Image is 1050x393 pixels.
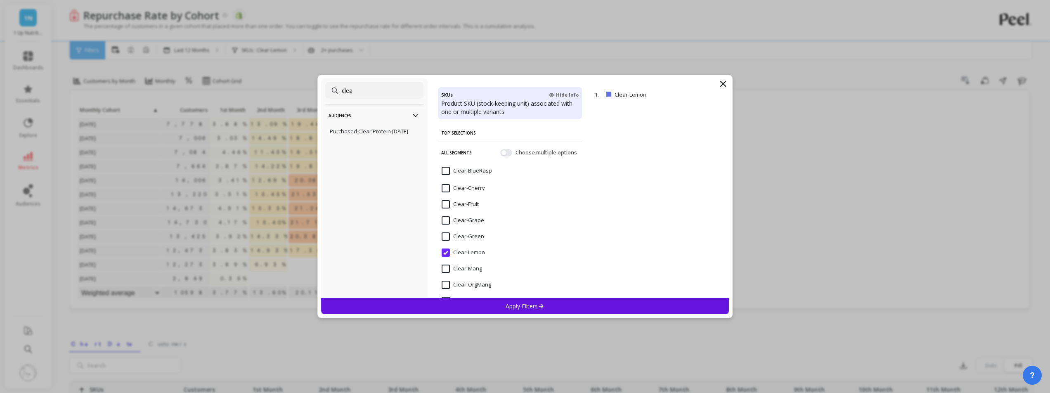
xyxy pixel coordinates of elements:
span: Clear-Peach [442,297,484,305]
p: Product SKU (stock-keeping unit) associated with one or multiple variants [441,99,579,116]
h4: SKUs [441,90,453,99]
span: Clear-Grape [442,216,484,225]
span: ? [1030,369,1035,381]
span: Clear-BlueRasp [442,167,492,175]
span: Choose multiple options [516,149,579,157]
p: Clear-Lemon [615,91,685,98]
p: Audiences [329,105,420,126]
span: Clear-OrgMang [442,281,491,289]
input: Search Segments [325,82,423,99]
p: Top Selections [441,124,579,142]
p: All Segments [441,144,472,161]
span: Clear-Green [442,232,484,241]
span: Clear-Cherry [442,184,485,192]
span: Hide Info [549,92,579,98]
p: Purchased Clear Protein [DATE] [330,128,408,135]
span: Clear-Mang [442,265,482,273]
p: Apply Filters [506,302,545,310]
span: Clear-Fruit [442,200,479,208]
span: Clear-Lemon [442,249,485,257]
button: ? [1023,366,1042,385]
p: 1. [595,91,603,98]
